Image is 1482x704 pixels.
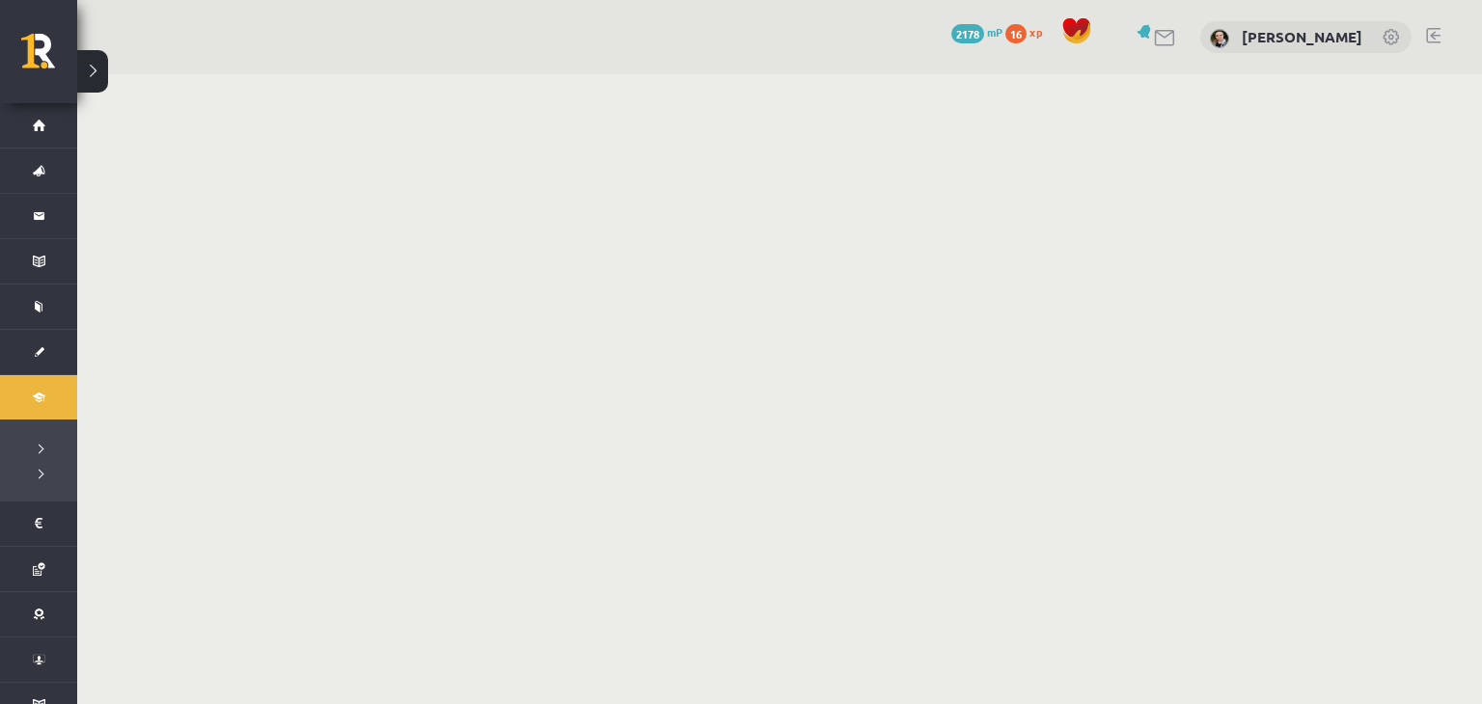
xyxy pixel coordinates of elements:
span: 16 [1005,24,1027,43]
a: 2178 mP [951,24,1002,40]
img: Dita Maija Kalniņa-Rainska [1210,29,1229,48]
a: [PERSON_NAME] [1242,27,1362,46]
span: mP [987,24,1002,40]
a: Rīgas 1. Tālmācības vidusskola [21,34,77,82]
span: 2178 [951,24,984,43]
span: xp [1029,24,1042,40]
a: 16 xp [1005,24,1052,40]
